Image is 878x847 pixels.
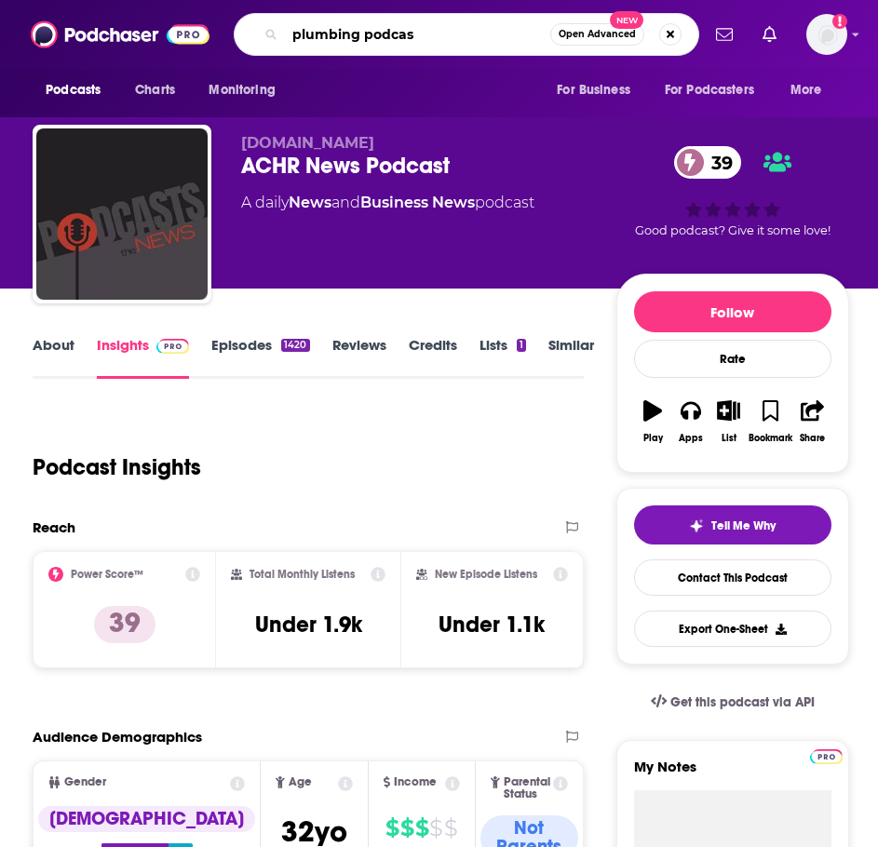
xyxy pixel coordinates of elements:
span: For Business [557,77,630,103]
input: Search podcasts, credits, & more... [285,20,550,49]
div: Search podcasts, credits, & more... [234,13,699,56]
button: Follow [634,291,831,332]
button: open menu [777,73,845,108]
a: Show notifications dropdown [755,19,784,50]
span: and [331,194,360,211]
span: Open Advanced [559,30,636,39]
span: Age [289,776,312,788]
a: Show notifications dropdown [709,19,740,50]
span: Get this podcast via API [670,694,815,710]
a: Episodes1420 [211,336,309,379]
button: Export One-Sheet [634,611,831,647]
span: Podcasts [46,77,101,103]
span: Tell Me Why [711,518,776,533]
div: Bookmark [749,433,792,444]
div: Rate [634,340,831,378]
div: Share [800,433,825,444]
span: Parental Status [504,776,550,800]
h3: Under 1.1k [439,611,545,639]
h2: Reach [33,518,75,536]
span: $ [415,813,428,843]
button: open menu [653,73,781,108]
button: tell me why sparkleTell Me Why [634,505,831,544]
a: Contact This Podcast [634,559,831,596]
span: 39 [693,146,742,179]
a: InsightsPodchaser Pro [97,336,189,379]
a: Similar [548,336,594,379]
img: Podchaser - Follow, Share and Rate Podcasts [31,17,209,52]
div: A daily podcast [241,192,534,214]
img: tell me why sparkle [689,518,704,533]
span: $ [429,813,442,843]
img: Podchaser Pro [810,749,843,764]
span: [DOMAIN_NAME] [241,134,374,152]
span: New [610,11,643,29]
button: Bookmark [748,388,793,455]
div: List [722,433,736,444]
span: Logged in as ILATeam [806,14,847,55]
h2: Total Monthly Listens [250,568,355,581]
img: Podchaser Pro [156,339,189,354]
h2: New Episode Listens [435,568,537,581]
a: News [289,194,331,211]
button: open menu [33,73,125,108]
div: Play [643,433,663,444]
a: Get this podcast via API [636,679,830,725]
a: Credits [409,336,457,379]
span: For Podcasters [665,77,754,103]
button: Show profile menu [806,14,847,55]
label: My Notes [634,758,831,790]
button: open menu [544,73,654,108]
button: List [709,388,748,455]
a: Business News [360,194,475,211]
svg: Add a profile image [832,14,847,29]
div: [DEMOGRAPHIC_DATA] [38,806,255,832]
div: 1420 [281,339,309,352]
a: About [33,336,74,379]
button: Open AdvancedNew [550,23,644,46]
span: $ [400,813,413,843]
p: 39 [94,606,155,643]
a: Lists1 [480,336,526,379]
span: Charts [135,77,175,103]
button: Play [634,388,672,455]
div: Apps [679,433,703,444]
h1: Podcast Insights [33,453,201,481]
a: Pro website [810,746,843,764]
button: Share [793,388,831,455]
span: Good podcast? Give it some love! [635,223,831,237]
button: open menu [196,73,299,108]
h3: Under 1.9k [255,611,362,639]
a: Charts [123,73,186,108]
button: Apps [672,388,710,455]
div: 39Good podcast? Give it some love! [616,134,849,249]
a: 39 [674,146,742,179]
img: ACHR News Podcast [36,128,208,300]
img: User Profile [806,14,847,55]
span: $ [444,813,457,843]
div: 1 [517,339,526,352]
a: Reviews [332,336,386,379]
h2: Audience Demographics [33,728,202,746]
h2: Power Score™ [71,568,143,581]
span: $ [385,813,398,843]
span: More [790,77,822,103]
span: Income [394,776,437,788]
span: Monitoring [209,77,275,103]
span: Gender [64,776,106,788]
